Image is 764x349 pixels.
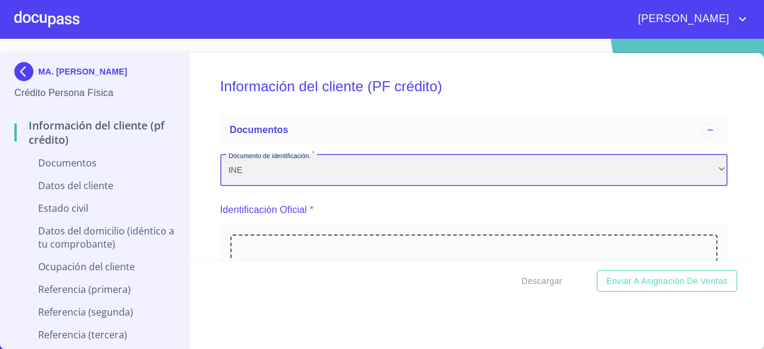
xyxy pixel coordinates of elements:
[220,62,728,111] h5: Información del cliente (PF crédito)
[14,328,175,341] p: Referencia (tercera)
[14,179,175,192] p: Datos del cliente
[38,67,127,76] p: MA. [PERSON_NAME]
[606,274,728,289] span: Enviar a Asignación de Ventas
[629,10,735,29] span: [PERSON_NAME]
[14,224,175,251] p: Datos del domicilio (idéntico a tu comprobante)
[14,62,38,81] img: Docupass spot blue
[14,283,175,296] p: Referencia (primera)
[14,305,175,319] p: Referencia (segunda)
[517,270,567,292] button: Descargar
[14,260,175,273] p: Ocupación del Cliente
[14,118,175,147] p: Información del cliente (PF crédito)
[220,154,728,186] div: INE
[14,202,175,215] p: Estado Civil
[230,125,288,135] span: Documentos
[522,274,562,289] span: Descargar
[220,116,728,144] div: Documentos
[629,10,750,29] button: account of current user
[220,203,307,217] p: Identificación Oficial
[14,86,175,100] p: Crédito Persona Física
[14,62,175,86] div: MA. [PERSON_NAME]
[14,156,175,169] p: Documentos
[597,270,737,292] button: Enviar a Asignación de Ventas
